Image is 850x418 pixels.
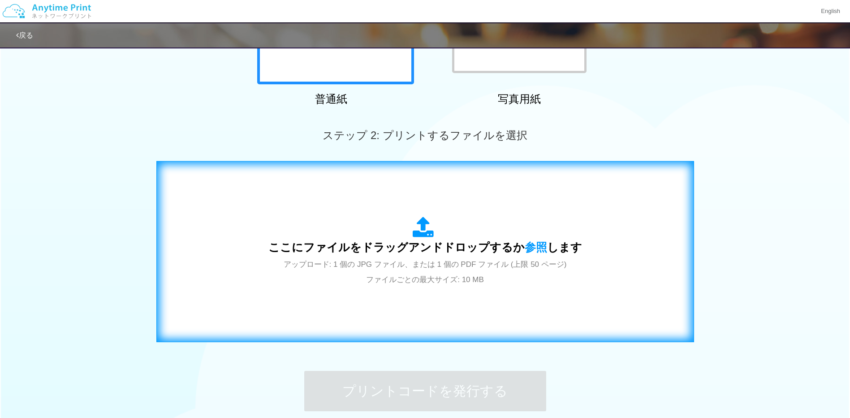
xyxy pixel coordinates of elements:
span: アップロード: 1 個の JPG ファイル、または 1 個の PDF ファイル (上限 50 ページ) ファイルごとの最大サイズ: 10 MB [284,260,567,284]
h2: 普通紙 [253,93,410,105]
h2: 写真用紙 [441,93,598,105]
a: 戻る [16,31,33,39]
span: ステップ 2: プリントするファイルを選択 [323,129,527,141]
span: ここにファイルをドラッグアンドドロップするか します [268,241,582,253]
button: プリントコードを発行する [304,371,546,411]
span: 参照 [525,241,547,253]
